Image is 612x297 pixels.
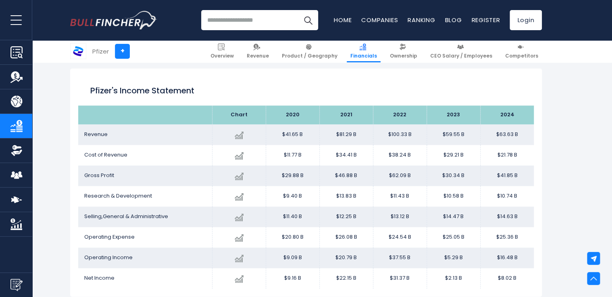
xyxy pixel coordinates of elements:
td: $22.15 B [319,268,373,289]
span: Research & Development [84,192,152,200]
td: $20.80 B [266,227,319,248]
td: $11.40 B [266,206,319,227]
td: $20.79 B [319,248,373,268]
td: $34.41 B [319,145,373,165]
span: Revenue [247,53,269,59]
a: Overview [207,40,237,62]
a: CEO Salary / Employees [427,40,496,62]
td: $100.33 B [373,124,427,145]
a: Financials [347,40,381,62]
a: + [115,44,130,59]
a: Login [510,10,542,30]
button: Search [298,10,318,30]
a: Register [471,16,500,24]
a: Ownership [386,40,421,62]
td: $26.08 B [319,227,373,248]
th: 2024 [480,105,534,124]
td: $21.78 B [480,145,534,165]
th: Chart [212,105,266,124]
span: Gross Profit [84,171,114,179]
td: $16.48 B [480,248,534,268]
td: $13.12 B [373,206,427,227]
td: $9.09 B [266,248,319,268]
span: Product / Geography [282,53,337,59]
a: Home [334,16,352,24]
img: Ownership [10,144,23,157]
td: $11.77 B [266,145,319,165]
a: Competitors [502,40,542,62]
h1: Pfizer's Income Statement [90,85,522,97]
td: $41.65 B [266,124,319,145]
th: 2022 [373,105,427,124]
td: $5.29 B [427,248,480,268]
td: $29.88 B [266,165,319,186]
td: $38.24 B [373,145,427,165]
span: Selling,General & Administrative [84,212,168,220]
td: $31.37 B [373,268,427,289]
td: $13.83 B [319,186,373,206]
span: Revenue [84,130,108,138]
span: Ownership [390,53,417,59]
td: $24.54 B [373,227,427,248]
span: Cost of Revenue [84,151,127,159]
td: $63.63 B [480,124,534,145]
td: $81.29 B [319,124,373,145]
td: $8.02 B [480,268,534,289]
div: Pfizer [92,47,109,56]
span: Operating Income [84,254,133,261]
span: Operating Expense [84,233,135,241]
a: Revenue [243,40,273,62]
td: $46.88 B [319,165,373,186]
td: $30.34 B [427,165,480,186]
span: Overview [210,53,234,59]
td: $37.55 B [373,248,427,268]
span: CEO Salary / Employees [430,53,492,59]
span: Financials [350,53,377,59]
img: PFE logo [71,43,86,59]
a: Go to homepage [70,11,157,29]
a: Ranking [408,16,435,24]
a: Blog [445,16,462,24]
th: 2023 [427,105,480,124]
img: Bullfincher logo [70,11,157,29]
th: 2020 [266,105,319,124]
td: $41.85 B [480,165,534,186]
td: $59.55 B [427,124,480,145]
td: $14.63 B [480,206,534,227]
td: $2.13 B [427,268,480,289]
td: $12.25 B [319,206,373,227]
th: 2021 [319,105,373,124]
td: $11.43 B [373,186,427,206]
td: $10.58 B [427,186,480,206]
td: $29.21 B [427,145,480,165]
td: $25.05 B [427,227,480,248]
td: $10.74 B [480,186,534,206]
td: $9.16 B [266,268,319,289]
td: $14.47 B [427,206,480,227]
span: Competitors [505,53,538,59]
td: $25.36 B [480,227,534,248]
span: Net Income [84,274,114,282]
td: $62.09 B [373,165,427,186]
a: Companies [361,16,398,24]
td: $9.40 B [266,186,319,206]
a: Product / Geography [278,40,341,62]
